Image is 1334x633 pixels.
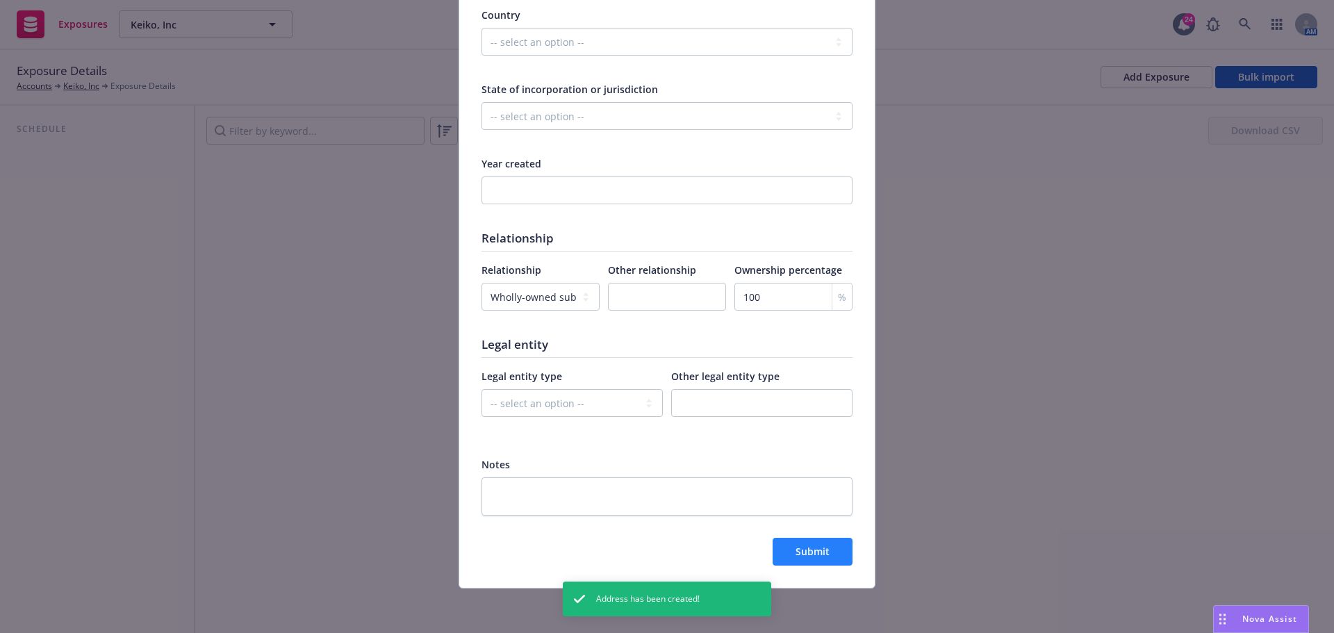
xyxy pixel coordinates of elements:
[481,8,520,22] span: Country
[481,263,541,277] span: Relationship
[734,263,842,277] span: Ownership percentage
[608,263,696,277] span: Other relationship
[838,290,846,304] span: %
[796,545,830,558] span: Submit
[481,337,853,352] h1: Legal entity
[1242,613,1297,625] span: Nova Assist
[481,458,510,471] span: Notes
[481,370,562,383] span: Legal entity type
[1214,606,1231,632] div: Drag to move
[596,593,700,605] span: Address has been created!
[481,231,853,245] h1: Relationship
[481,83,658,96] span: State of incorporation or jurisdiction
[1213,605,1309,633] button: Nova Assist
[671,370,780,383] span: Other legal entity type
[481,157,541,170] span: Year created
[773,538,853,566] button: Submit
